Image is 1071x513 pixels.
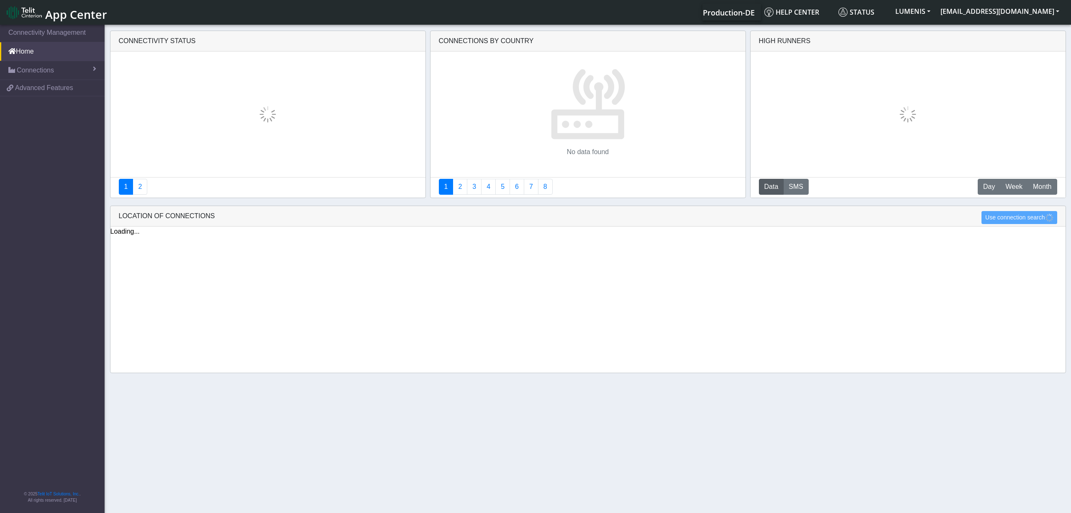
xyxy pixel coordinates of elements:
nav: Summary paging [119,179,417,195]
span: Connections [17,65,54,75]
nav: Summary paging [439,179,737,195]
span: Help center [764,8,819,17]
span: Advanced Features [15,83,73,93]
div: LOCATION OF CONNECTIONS [110,206,1066,227]
a: App Center [7,3,106,21]
img: status.svg [838,8,848,17]
div: Loading... [110,227,1066,237]
div: Connectivity status [110,31,425,52]
a: Usage by Carrier [495,179,510,195]
a: Telit IoT Solutions, Inc. [38,492,79,496]
div: Connections By Country [430,31,746,52]
a: 14 Days Trend [510,179,524,195]
a: Connectivity status [119,179,133,195]
img: loading.gif [259,106,276,123]
button: SMS [783,179,809,195]
a: Usage per Country [467,179,482,195]
img: logo-telit-cinterion-gw-new.png [7,6,42,19]
img: loading.gif [899,106,916,123]
a: Connections By Carrier [481,179,496,195]
img: loading [1045,214,1053,222]
a: Zero Session [524,179,538,195]
a: Your current platform instance [702,4,754,21]
span: Status [838,8,874,17]
a: Status [835,4,890,21]
p: No data found [567,147,609,157]
img: devices.svg [550,65,625,140]
button: LUMENIS [890,4,935,19]
div: High Runners [759,36,811,46]
span: Month [1033,182,1051,192]
span: Week [1005,182,1022,192]
a: Deployment status [133,179,147,195]
span: App Center [45,7,107,22]
span: Production-DE [703,8,755,18]
button: Data [759,179,784,195]
button: Month [1027,179,1057,195]
a: Carrier [453,179,467,195]
a: Connections By Country [439,179,454,195]
button: Day [978,179,1000,195]
a: Not Connected for 30 days [538,179,553,195]
span: Day [983,182,995,192]
a: Help center [761,4,835,21]
button: [EMAIL_ADDRESS][DOMAIN_NAME] [935,4,1064,19]
button: Week [1000,179,1028,195]
button: Use connection search [981,211,1057,224]
img: knowledge.svg [764,8,774,17]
